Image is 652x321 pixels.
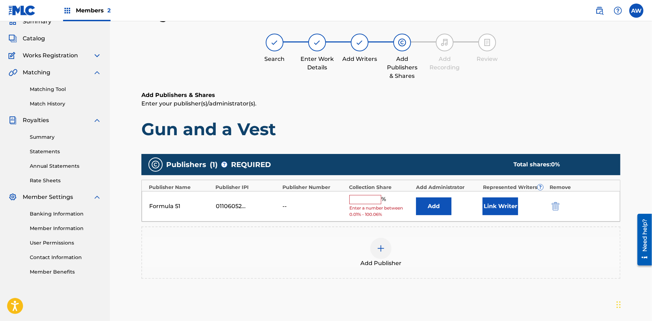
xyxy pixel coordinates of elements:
[9,5,36,16] img: MLC Logo
[299,55,335,72] div: Enter Work Details
[360,259,401,268] span: Add Publisher
[93,51,101,60] img: expand
[313,38,321,47] img: step indicator icon for Enter Work Details
[483,197,518,215] button: Link Writer
[614,287,650,321] iframe: Chat Widget
[349,205,412,218] span: Enter a number between 0.01% - 100.06%
[231,159,271,170] span: REQUIRED
[355,38,364,47] img: step indicator icon for Add Writers
[23,17,51,26] span: Summary
[9,34,17,43] img: Catalog
[381,195,388,204] span: %
[141,91,620,99] h6: Add Publishers & Shares
[107,7,111,14] span: 2
[30,86,101,93] a: Matching Tool
[23,193,73,201] span: Member Settings
[9,116,17,125] img: Royalties
[632,211,652,268] iframe: Resource Center
[538,184,543,190] span: ?
[483,184,546,191] div: Represented Writers
[30,100,101,108] a: Match History
[416,184,479,191] div: Add Administrator
[141,119,620,140] h1: Gun and a Vest
[9,193,17,201] img: Member Settings
[552,202,560,211] img: 12a2ab48e56ec057fbd8.svg
[93,68,101,77] img: expand
[384,55,420,80] div: Add Publishers & Shares
[629,4,643,18] div: User Menu
[30,162,101,170] a: Annual Statements
[551,161,560,168] span: 0 %
[63,6,72,15] img: Top Rightsholders
[151,160,160,169] img: publishers
[349,184,413,191] div: Collection Share
[23,51,78,60] span: Works Registration
[611,4,625,18] div: Help
[9,17,51,26] a: SummarySummary
[221,162,227,167] span: ?
[30,225,101,232] a: Member Information
[9,34,45,43] a: CatalogCatalog
[398,38,406,47] img: step indicator icon for Add Publishers & Shares
[257,55,292,63] div: Search
[23,116,49,125] span: Royalties
[76,6,111,15] span: Members
[617,294,621,315] div: Drag
[30,148,101,155] a: Statements
[30,239,101,247] a: User Permissions
[149,184,212,191] div: Publisher Name
[30,133,101,141] a: Summary
[550,184,613,191] div: Remove
[30,254,101,261] a: Contact Information
[416,197,451,215] button: Add
[166,159,206,170] span: Publishers
[614,6,622,15] img: help
[377,244,385,253] img: add
[23,68,50,77] span: Matching
[9,68,17,77] img: Matching
[483,38,491,47] img: step indicator icon for Review
[427,55,462,72] div: Add Recording
[141,99,620,108] p: Enter your publisher(s)/administrator(s).
[30,268,101,276] a: Member Benefits
[93,193,101,201] img: expand
[595,6,604,15] img: search
[93,116,101,125] img: expand
[30,210,101,218] a: Banking Information
[513,160,606,169] div: Total shares:
[592,4,607,18] a: Public Search
[440,38,449,47] img: step indicator icon for Add Recording
[216,184,279,191] div: Publisher IPI
[9,51,18,60] img: Works Registration
[210,159,218,170] span: ( 1 )
[270,38,279,47] img: step indicator icon for Search
[23,34,45,43] span: Catalog
[282,184,346,191] div: Publisher Number
[9,17,17,26] img: Summary
[30,177,101,184] a: Rate Sheets
[342,55,377,63] div: Add Writers
[470,55,505,63] div: Review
